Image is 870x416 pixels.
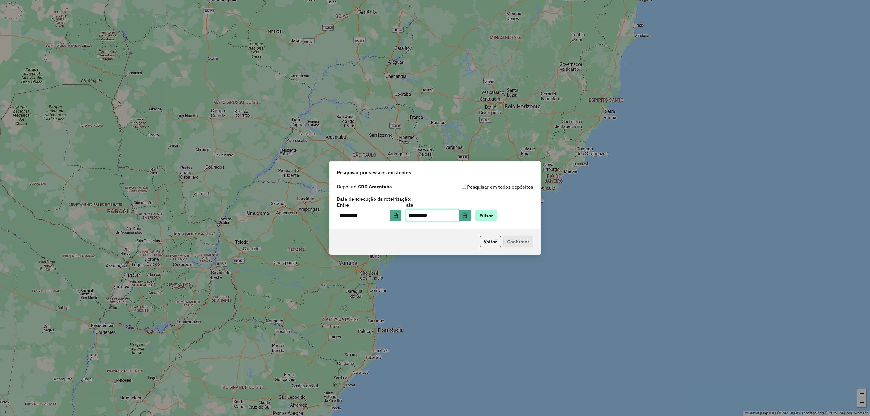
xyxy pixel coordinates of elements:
label: Depósito: [337,183,392,190]
button: Choose Date [390,210,401,222]
label: Entre [337,201,401,209]
button: Filtrar [475,210,497,221]
strong: CDD Araçatuba [358,184,392,190]
button: Voltar [480,236,501,247]
label: até [406,201,470,209]
label: Data de execução da roteirização: [337,195,411,203]
span: Pesquisar por sessões existentes [337,169,411,176]
div: Pesquisar em todos depósitos [435,183,533,190]
button: Choose Date [459,210,471,222]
